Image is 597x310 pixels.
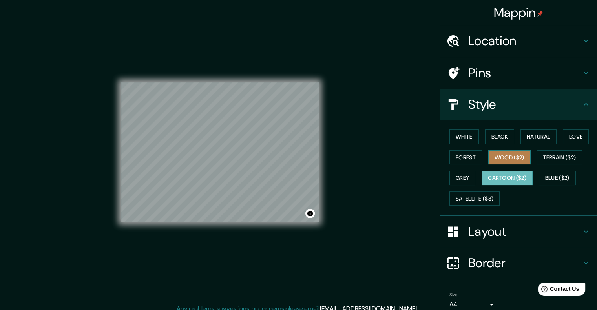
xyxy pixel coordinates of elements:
[537,150,582,165] button: Terrain ($2)
[440,247,597,279] div: Border
[468,255,581,271] h4: Border
[449,191,500,206] button: Satellite ($3)
[449,171,475,185] button: Grey
[468,33,581,49] h4: Location
[539,171,576,185] button: Blue ($2)
[520,129,557,144] button: Natural
[449,129,479,144] button: White
[440,25,597,57] div: Location
[527,279,588,301] iframe: Help widget launcher
[449,150,482,165] button: Forest
[440,89,597,120] div: Style
[449,292,458,298] label: Size
[440,57,597,89] div: Pins
[482,171,533,185] button: Cartoon ($2)
[468,97,581,112] h4: Style
[305,209,315,218] button: Toggle attribution
[488,150,531,165] button: Wood ($2)
[537,11,543,17] img: pin-icon.png
[440,216,597,247] div: Layout
[485,129,515,144] button: Black
[563,129,589,144] button: Love
[121,82,319,222] canvas: Map
[468,65,581,81] h4: Pins
[494,5,544,20] h4: Mappin
[468,224,581,239] h4: Layout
